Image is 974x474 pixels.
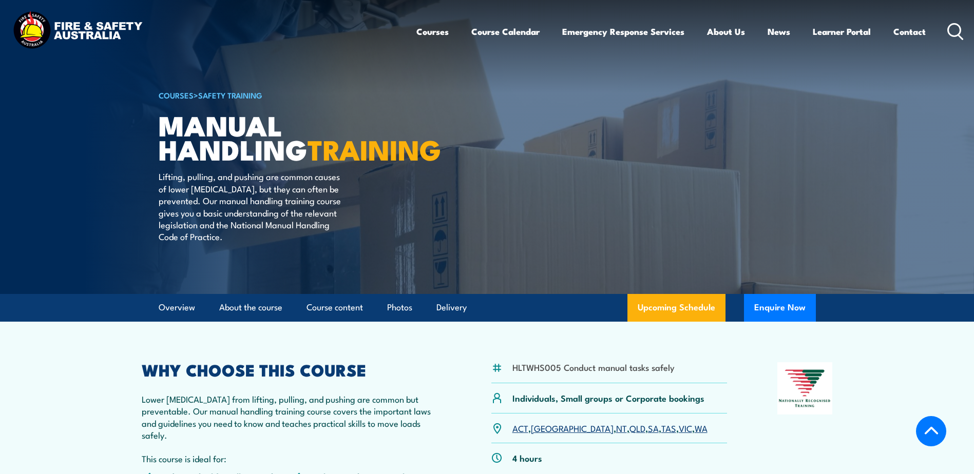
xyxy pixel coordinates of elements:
li: HLTWHS005 Conduct manual tasks safely [512,361,675,373]
p: , , , , , , , [512,422,708,434]
a: Learner Portal [813,18,871,45]
a: Course content [307,294,363,321]
a: Emergency Response Services [562,18,684,45]
a: Upcoming Schedule [627,294,725,322]
a: WA [695,422,708,434]
h6: > [159,89,412,101]
a: Photos [387,294,412,321]
a: Courses [416,18,449,45]
a: VIC [679,422,692,434]
a: Course Calendar [471,18,540,45]
a: News [768,18,790,45]
p: This course is ideal for: [142,452,442,464]
a: QLD [629,422,645,434]
p: 4 hours [512,452,542,464]
p: Individuals, Small groups or Corporate bookings [512,392,704,404]
a: [GEOGRAPHIC_DATA] [531,422,614,434]
a: SA [648,422,659,434]
p: Lower [MEDICAL_DATA] from lifting, pulling, and pushing are common but preventable. Our manual ha... [142,393,442,441]
h2: WHY CHOOSE THIS COURSE [142,362,442,377]
a: About the course [219,294,282,321]
img: Nationally Recognised Training logo. [777,362,833,414]
p: Lifting, pulling, and pushing are common causes of lower [MEDICAL_DATA], but they can often be pr... [159,170,346,242]
a: About Us [707,18,745,45]
a: COURSES [159,89,194,101]
a: Safety Training [198,89,262,101]
a: ACT [512,422,528,434]
strong: TRAINING [308,127,441,170]
a: Contact [893,18,926,45]
a: Overview [159,294,195,321]
a: TAS [661,422,676,434]
a: Delivery [436,294,467,321]
h1: Manual Handling [159,113,412,161]
a: NT [616,422,627,434]
button: Enquire Now [744,294,816,322]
